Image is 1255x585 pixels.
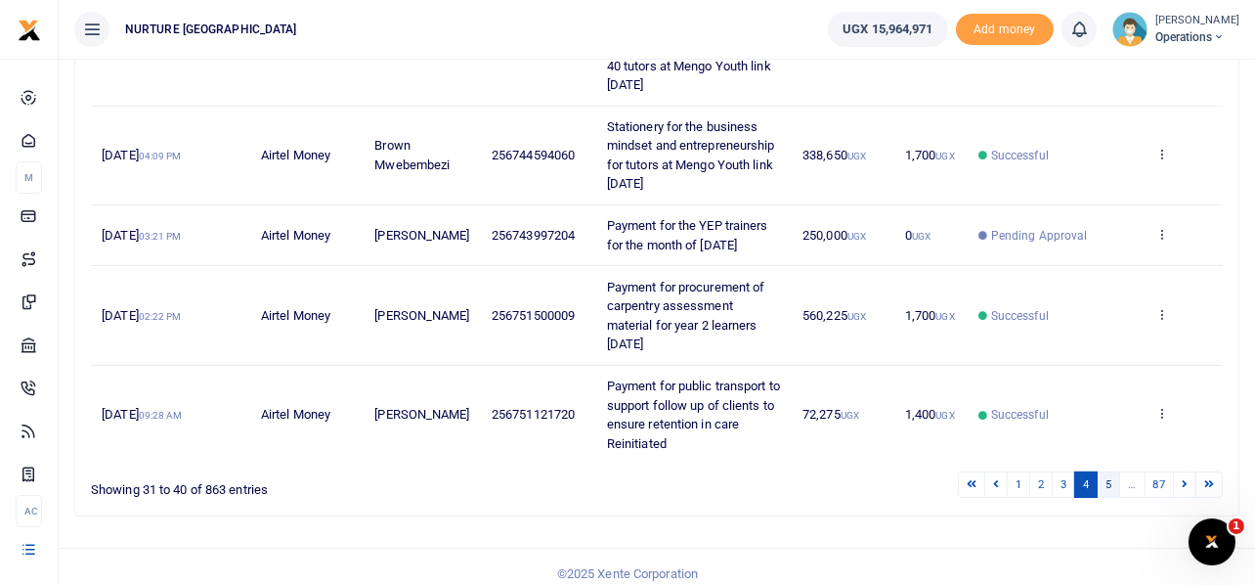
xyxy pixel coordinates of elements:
[18,22,41,36] a: logo-small logo-large logo-large
[1074,472,1098,498] a: 4
[802,407,859,422] span: 72,275
[1145,472,1174,498] a: 87
[905,308,955,323] span: 1,700
[139,151,182,161] small: 04:09 PM
[607,379,780,451] span: Payment for public transport to support follow up of clients to ensure retention in care Reinitiated
[117,21,305,38] span: NURTURE [GEOGRAPHIC_DATA]
[802,148,866,162] span: 338,650
[843,20,932,39] span: UGX 15,964,971
[1189,518,1235,565] iframe: Intercom live chat
[16,495,42,527] li: Ac
[991,406,1049,424] span: Successful
[847,151,866,161] small: UGX
[102,148,181,162] span: [DATE]
[905,148,955,162] span: 1,700
[1229,518,1244,534] span: 1
[1155,28,1239,46] span: Operations
[374,308,469,323] span: [PERSON_NAME]
[492,407,575,422] span: 256751121720
[1155,13,1239,29] small: [PERSON_NAME]
[1097,472,1120,498] a: 5
[991,307,1049,325] span: Successful
[261,308,330,323] span: Airtel Money
[261,407,330,422] span: Airtel Money
[802,308,866,323] span: 560,225
[102,308,181,323] span: [DATE]
[261,228,330,243] span: Airtel Money
[139,410,183,421] small: 09:28 AM
[991,147,1049,164] span: Successful
[492,228,575,243] span: 256743997204
[935,151,954,161] small: UGX
[956,14,1054,46] span: Add money
[905,228,930,243] span: 0
[1112,12,1239,47] a: profile-user [PERSON_NAME] Operations
[492,308,575,323] span: 256751500009
[374,407,469,422] span: [PERSON_NAME]
[935,410,954,421] small: UGX
[607,218,768,252] span: Payment for the YEP trainers for the month of [DATE]
[956,21,1054,35] a: Add money
[828,12,947,47] a: UGX 15,964,971
[991,227,1088,245] span: Pending Approval
[935,311,954,322] small: UGX
[139,231,182,242] small: 03:21 PM
[847,311,866,322] small: UGX
[139,311,182,322] small: 02:22 PM
[102,407,182,422] span: [DATE]
[492,148,575,162] span: 256744594060
[607,280,765,352] span: Payment for procurement of carpentry assessment material for year 2 learners [DATE]
[912,231,930,242] small: UGX
[16,161,42,194] li: M
[91,470,555,500] div: Showing 31 to 40 of 863 entries
[607,119,775,192] span: Stationery for the business mindset and entrepreneurship for tutors at Mengo Youth link [DATE]
[374,228,469,243] span: [PERSON_NAME]
[1052,472,1075,498] a: 3
[1029,472,1053,498] a: 2
[820,12,955,47] li: Wallet ballance
[802,228,866,243] span: 250,000
[956,14,1054,46] li: Toup your wallet
[18,19,41,42] img: logo-small
[841,410,859,421] small: UGX
[1007,472,1030,498] a: 1
[374,138,450,172] span: Brown Mwebembezi
[905,407,955,422] span: 1,400
[847,231,866,242] small: UGX
[102,228,181,243] span: [DATE]
[1112,12,1147,47] img: profile-user
[261,148,330,162] span: Airtel Money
